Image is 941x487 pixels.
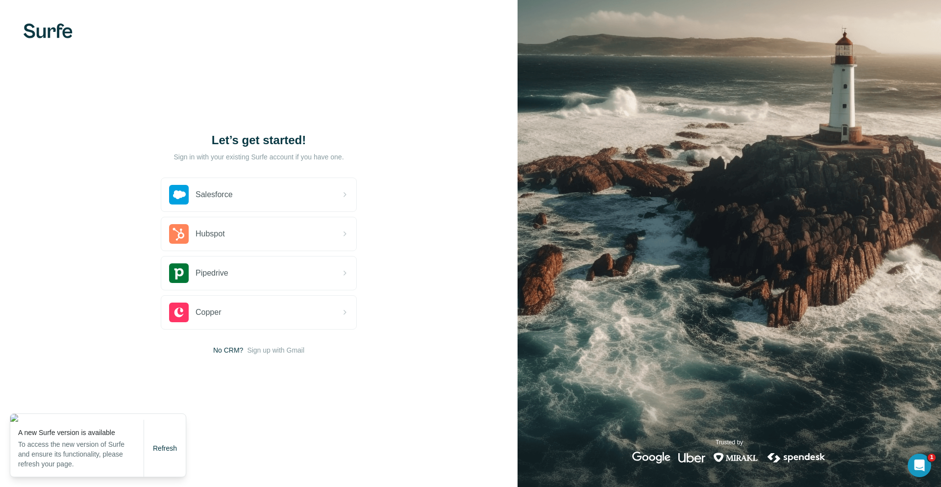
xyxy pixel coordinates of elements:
[908,454,931,477] iframe: Intercom live chat
[928,454,936,461] span: 1
[169,224,189,244] img: hubspot's logo
[678,452,705,463] img: uber's logo
[24,24,73,38] img: Surfe's logo
[161,132,357,148] h1: Let’s get started!
[213,345,243,355] span: No CRM?
[18,428,144,437] p: A new Surfe version is available
[196,228,225,240] span: Hubspot
[146,439,184,457] button: Refresh
[173,152,344,162] p: Sign in with your existing Surfe account if you have one.
[247,345,304,355] button: Sign up with Gmail
[196,189,233,201] span: Salesforce
[766,452,827,463] img: spendesk's logo
[169,185,189,205] img: salesforce's logo
[196,267,228,279] span: Pipedrive
[169,303,189,322] img: copper's logo
[18,439,144,469] p: To access the new version of Surfe and ensure its functionality, please refresh your page.
[153,444,177,452] span: Refresh
[10,414,186,422] img: c2c5d51b-640e-4374-b52d-76d4cef54e8d
[196,307,221,318] span: Copper
[632,452,670,463] img: google's logo
[713,452,758,463] img: mirakl's logo
[716,438,743,447] p: Trusted by
[169,263,189,283] img: pipedrive's logo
